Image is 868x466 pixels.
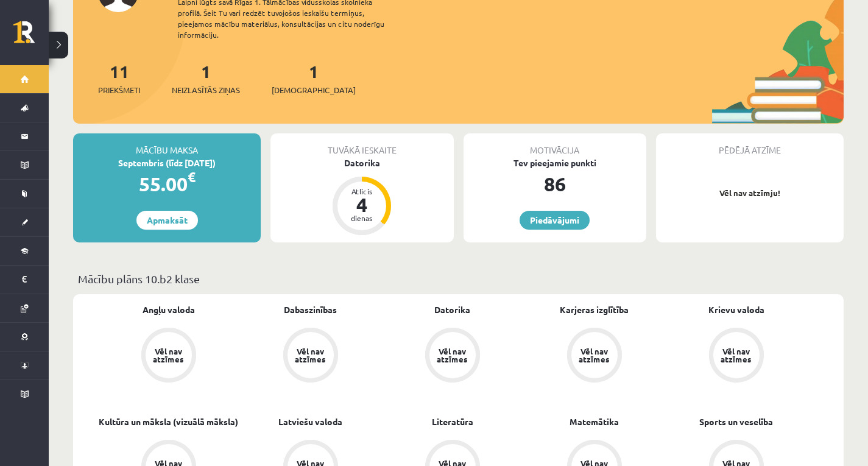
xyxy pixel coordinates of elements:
div: Mācību maksa [73,133,261,157]
a: Vēl nav atzīmes [239,328,381,385]
a: Piedāvājumi [520,211,590,230]
div: Vēl nav atzīmes [294,347,328,363]
a: Rīgas 1. Tālmācības vidusskola [13,21,49,52]
div: 55.00 [73,169,261,199]
div: Vēl nav atzīmes [152,347,186,363]
span: Priekšmeti [98,84,140,96]
a: Angļu valoda [143,303,195,316]
a: Vēl nav atzīmes [523,328,665,385]
a: Dabaszinības [284,303,337,316]
div: Motivācija [464,133,646,157]
div: Tuvākā ieskaite [270,133,453,157]
a: Matemātika [570,415,619,428]
a: Datorika Atlicis 4 dienas [270,157,453,237]
a: Vēl nav atzīmes [381,328,523,385]
div: Vēl nav atzīmes [436,347,470,363]
div: dienas [344,214,380,222]
div: Tev pieejamie punkti [464,157,646,169]
span: € [188,168,196,186]
a: Latviešu valoda [278,415,342,428]
div: Datorika [270,157,453,169]
div: 86 [464,169,646,199]
p: Mācību plāns 10.b2 klase [78,270,839,287]
a: 1Neizlasītās ziņas [172,60,240,96]
a: Karjeras izglītība [560,303,629,316]
a: 1[DEMOGRAPHIC_DATA] [272,60,356,96]
a: Krievu valoda [708,303,764,316]
div: 4 [344,195,380,214]
a: Kultūra un māksla (vizuālā māksla) [99,415,238,428]
div: Vēl nav atzīmes [719,347,753,363]
a: Vēl nav atzīmes [665,328,807,385]
div: Vēl nav atzīmes [577,347,612,363]
a: Literatūra [432,415,473,428]
a: Vēl nav atzīmes [97,328,239,385]
div: Septembris (līdz [DATE]) [73,157,261,169]
span: [DEMOGRAPHIC_DATA] [272,84,356,96]
a: Datorika [434,303,470,316]
a: Apmaksāt [136,211,198,230]
a: Sports un veselība [699,415,773,428]
div: Atlicis [344,188,380,195]
p: Vēl nav atzīmju! [662,187,838,199]
span: Neizlasītās ziņas [172,84,240,96]
div: Pēdējā atzīme [656,133,844,157]
a: 11Priekšmeti [98,60,140,96]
